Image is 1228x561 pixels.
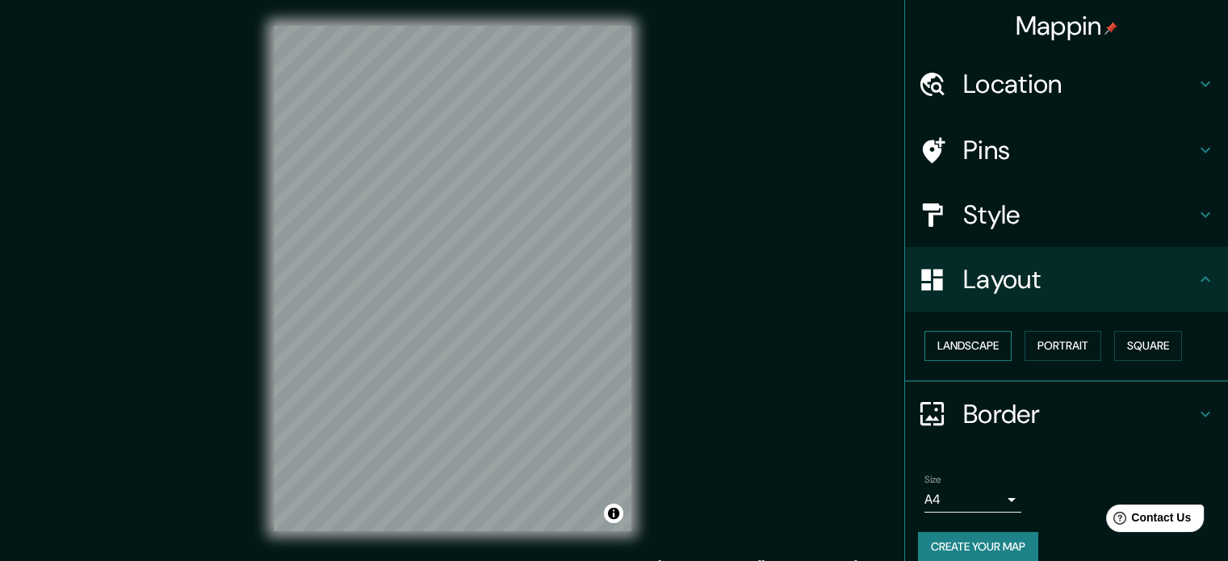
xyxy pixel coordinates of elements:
button: Toggle attribution [604,504,623,523]
h4: Border [963,398,1196,430]
div: Pins [905,118,1228,182]
h4: Style [963,199,1196,231]
div: Style [905,182,1228,247]
label: Size [924,472,941,486]
img: pin-icon.png [1104,22,1117,35]
div: A4 [924,487,1021,513]
canvas: Map [274,26,631,531]
h4: Pins [963,134,1196,166]
iframe: Help widget launcher [1084,498,1210,543]
h4: Location [963,68,1196,100]
h4: Mappin [1016,10,1118,42]
div: Location [905,52,1228,116]
button: Landscape [924,331,1012,361]
div: Border [905,382,1228,446]
button: Square [1114,331,1182,361]
div: Layout [905,247,1228,312]
h4: Layout [963,263,1196,295]
button: Portrait [1025,331,1101,361]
